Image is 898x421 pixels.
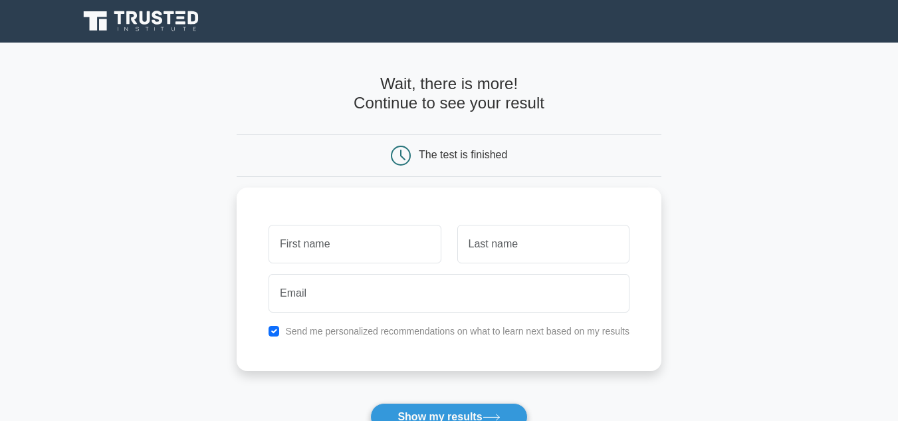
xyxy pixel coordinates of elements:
[237,74,661,113] h4: Wait, there is more! Continue to see your result
[457,225,629,263] input: Last name
[419,149,507,160] div: The test is finished
[285,326,629,337] label: Send me personalized recommendations on what to learn next based on my results
[269,274,629,313] input: Email
[269,225,441,263] input: First name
